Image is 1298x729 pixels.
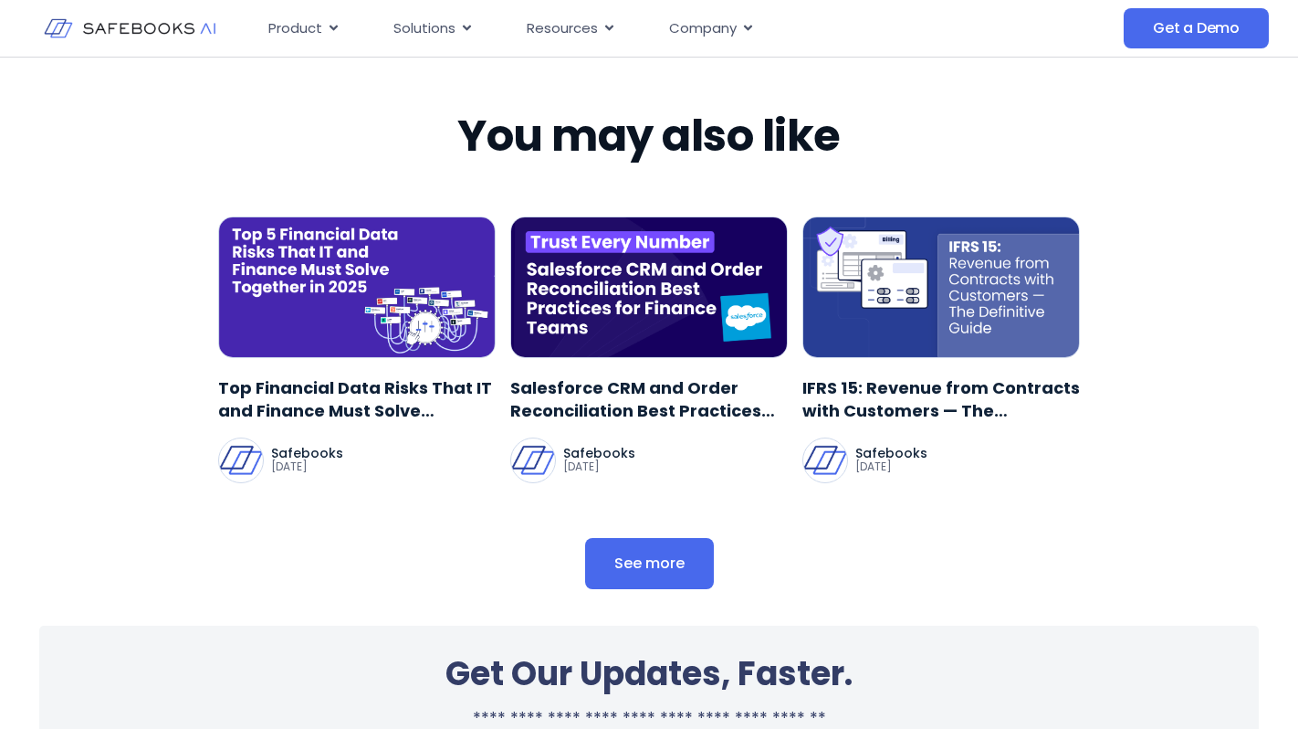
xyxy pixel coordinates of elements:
[271,447,343,460] p: Safebooks
[563,447,635,460] p: Safebooks
[393,18,455,39] span: Solutions
[254,11,988,47] nav: Menu
[218,376,496,422] a: Top Financial Data Risks That IT and Finance Must Solve Together
[1153,19,1240,37] span: Get a Demo
[219,438,263,482] img: Safebooks
[1124,8,1269,48] a: Get a Demo
[254,11,988,47] div: Menu Toggle
[802,376,1080,422] a: IFRS 15: Revenue from Contracts with Customers — The Definitive Guide
[510,376,788,422] a: Salesforce CRM and Order Reconciliation Best Practices for Finance Teams
[510,217,788,358] img: Trust_Every_Number__Implementing_Data_Lineage_Across_the_Finance_Stack-1752490545676.png
[802,217,1080,358] img: What_is_IFRS_15_Marketing_Materials-1754986186564.png
[511,438,555,482] img: Safebooks
[855,460,927,474] p: [DATE]
[527,18,598,39] span: Resources
[585,538,714,589] a: See more
[563,460,635,474] p: [DATE]
[457,111,841,162] h2: You may also like
[271,460,343,474] p: [DATE]
[669,18,737,39] span: Company
[855,447,927,460] p: Safebooks
[803,438,847,482] img: Safebooks
[218,217,496,358] img: Top_5_Financial_Data_Risks_2025-1751202903914.png
[268,18,322,39] span: Product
